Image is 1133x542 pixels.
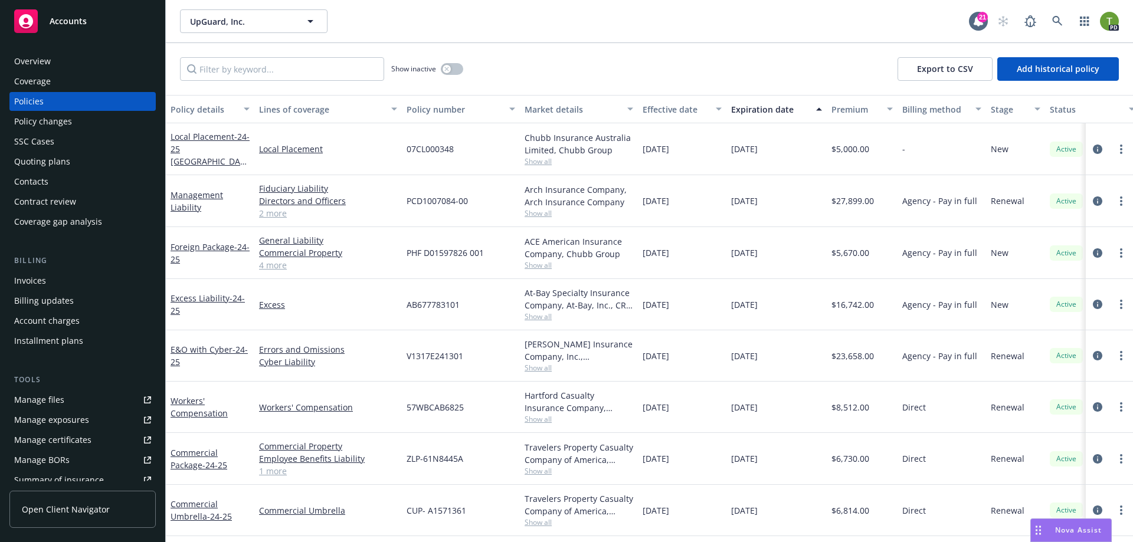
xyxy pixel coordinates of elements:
div: Coverage gap analysis [14,212,102,231]
a: Report a Bug [1019,9,1042,33]
a: Excess [259,298,397,311]
div: Manage files [14,390,64,409]
a: circleInformation [1091,297,1105,311]
a: more [1114,452,1128,466]
span: Direct [902,401,926,413]
div: Invoices [14,271,46,290]
span: [DATE] [731,350,758,362]
a: Workers' Compensation [259,401,397,413]
div: Status [1050,103,1122,116]
a: Installment plans [9,331,156,350]
span: [DATE] [643,452,669,465]
span: Agency - Pay in full [902,350,977,362]
button: Nova Assist [1030,518,1112,542]
div: Hartford Casualty Insurance Company, Hartford Insurance Group [525,389,633,414]
a: Commercial Umbrella [259,504,397,517]
a: Local Placement [171,131,250,179]
span: Show inactive [391,64,436,74]
a: more [1114,297,1128,311]
span: [DATE] [643,247,669,259]
span: Show all [525,208,633,218]
div: Installment plans [14,331,83,350]
button: Premium [827,95,898,123]
a: General Liability [259,234,397,247]
div: 21 [977,12,988,22]
div: Effective date [643,103,709,116]
div: Policy details [171,103,237,116]
button: UpGuard, Inc. [180,9,328,33]
a: Commercial Property [259,247,397,259]
span: Agency - Pay in full [902,298,977,311]
a: 2 more [259,207,397,219]
button: Expiration date [726,95,827,123]
div: Policies [14,92,44,111]
a: circleInformation [1091,194,1105,208]
div: Account charges [14,311,80,330]
span: Active [1055,402,1078,412]
span: Agency - Pay in full [902,195,977,207]
span: New [991,247,1008,259]
div: Chubb Insurance Australia Limited, Chubb Group [525,132,633,156]
a: Directors and Officers [259,195,397,207]
a: circleInformation [1091,400,1105,414]
span: [DATE] [643,143,669,155]
a: circleInformation [1091,452,1105,466]
span: - 24-25 [207,511,232,522]
div: Manage BORs [14,451,70,469]
a: Contract review [9,192,156,211]
div: Market details [525,103,620,116]
div: Billing [9,255,156,267]
a: E&O with Cyber [171,344,248,367]
span: [DATE] [731,452,758,465]
div: Manage certificates [14,431,91,449]
a: Commercial Umbrella [171,498,232,522]
span: [DATE] [643,401,669,413]
div: Stage [991,103,1027,116]
a: Manage certificates [9,431,156,449]
span: Manage exposures [9,410,156,429]
span: - [902,143,905,155]
span: $23,658.00 [831,350,874,362]
a: more [1114,400,1128,414]
a: Coverage gap analysis [9,212,156,231]
span: - 24-25 [202,459,227,471]
div: Premium [831,103,880,116]
span: [DATE] [643,298,669,311]
span: UpGuard, Inc. [190,15,292,28]
button: Effective date [638,95,726,123]
a: Quoting plans [9,152,156,171]
span: Active [1055,454,1078,464]
span: - 24-25 [171,241,250,265]
div: Billing updates [14,291,74,310]
span: New [991,298,1008,311]
span: CUP- A1571361 [407,504,466,517]
span: New [991,143,1008,155]
span: Active [1055,196,1078,206]
div: SSC Cases [14,132,54,151]
a: Search [1046,9,1069,33]
div: ACE American Insurance Company, Chubb Group [525,235,633,260]
button: Policy number [402,95,520,123]
a: Contacts [9,172,156,191]
div: Arch Insurance Company, Arch Insurance Company [525,183,633,208]
span: [DATE] [731,298,758,311]
a: more [1114,194,1128,208]
a: Manage BORs [9,451,156,469]
img: photo [1100,12,1119,31]
a: more [1114,246,1128,260]
a: Fiduciary Liability [259,182,397,195]
div: Billing method [902,103,968,116]
span: $5,670.00 [831,247,869,259]
a: circleInformation [1091,503,1105,517]
a: Local Placement [259,143,397,155]
span: Accounts [50,17,87,26]
a: Policy changes [9,112,156,131]
a: Commercial Package [171,447,227,471]
a: Errors and Omissions [259,343,397,356]
span: $6,730.00 [831,452,869,465]
span: $16,742.00 [831,298,874,311]
div: Policy number [407,103,502,116]
a: more [1114,503,1128,517]
a: more [1114,142,1128,156]
a: Coverage [9,72,156,91]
